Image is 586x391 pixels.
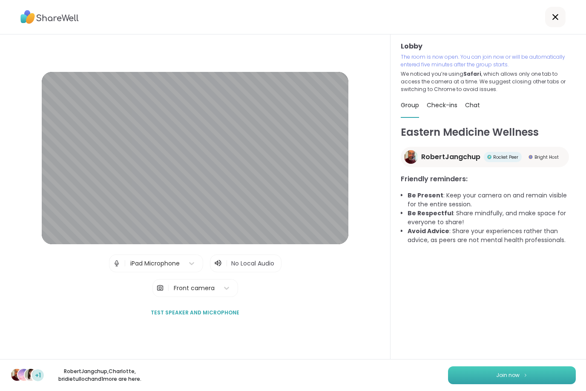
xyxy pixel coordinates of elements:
[401,70,576,93] p: We noticed you’re using , which allows only one tab to access the camera at a time. We suggest cl...
[124,255,126,272] span: |
[226,258,228,268] span: |
[427,101,457,109] span: Check-ins
[18,369,30,381] img: CharIotte
[408,191,443,200] b: Be Present
[487,155,491,159] img: Rocket Peer
[408,227,576,245] li: : Share your experiences rather than advice, as peers are not mental health professionals.
[401,125,576,140] h1: Eastern Medicine Wellness
[408,209,576,227] li: : Share mindfully, and make space for everyone to share!
[404,150,418,164] img: RobertJangchup
[421,152,480,162] span: RobertJangchup
[174,284,215,293] div: Front camera
[151,309,239,317] span: Test speaker and microphone
[408,227,449,235] b: Avoid Advice
[113,255,121,272] img: Microphone
[408,209,453,217] b: Be Respectful
[401,53,576,68] p: The room is now open. You can join now or will be automatically entered five minutes after the gr...
[147,304,243,322] button: Test speaker and microphone
[35,371,41,380] span: +1
[156,280,164,297] img: Camera
[465,101,480,109] span: Chat
[11,369,23,381] img: RobertJangchup
[523,373,528,377] img: ShareWell Logomark
[401,101,419,109] span: Group
[52,368,147,383] p: RobertJangchup , CharIotte , bridietulloch and 1 more are here.
[463,70,481,77] b: Safari
[25,369,37,381] img: bridietulloch
[401,147,569,167] a: RobertJangchupRobertJangchupRocket PeerRocket PeerBright HostBright Host
[529,155,533,159] img: Bright Host
[534,154,559,160] span: Bright Host
[130,259,180,268] div: iPad Microphone
[401,41,576,51] h3: Lobby
[401,174,576,184] h3: Friendly reminders:
[231,259,274,268] span: No Local Audio
[167,280,169,297] span: |
[448,366,576,384] button: Join now
[493,154,518,160] span: Rocket Peer
[20,7,79,27] img: ShareWell Logo
[496,371,520,379] span: Join now
[408,191,576,209] li: : Keep your camera on and remain visible for the entire session.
